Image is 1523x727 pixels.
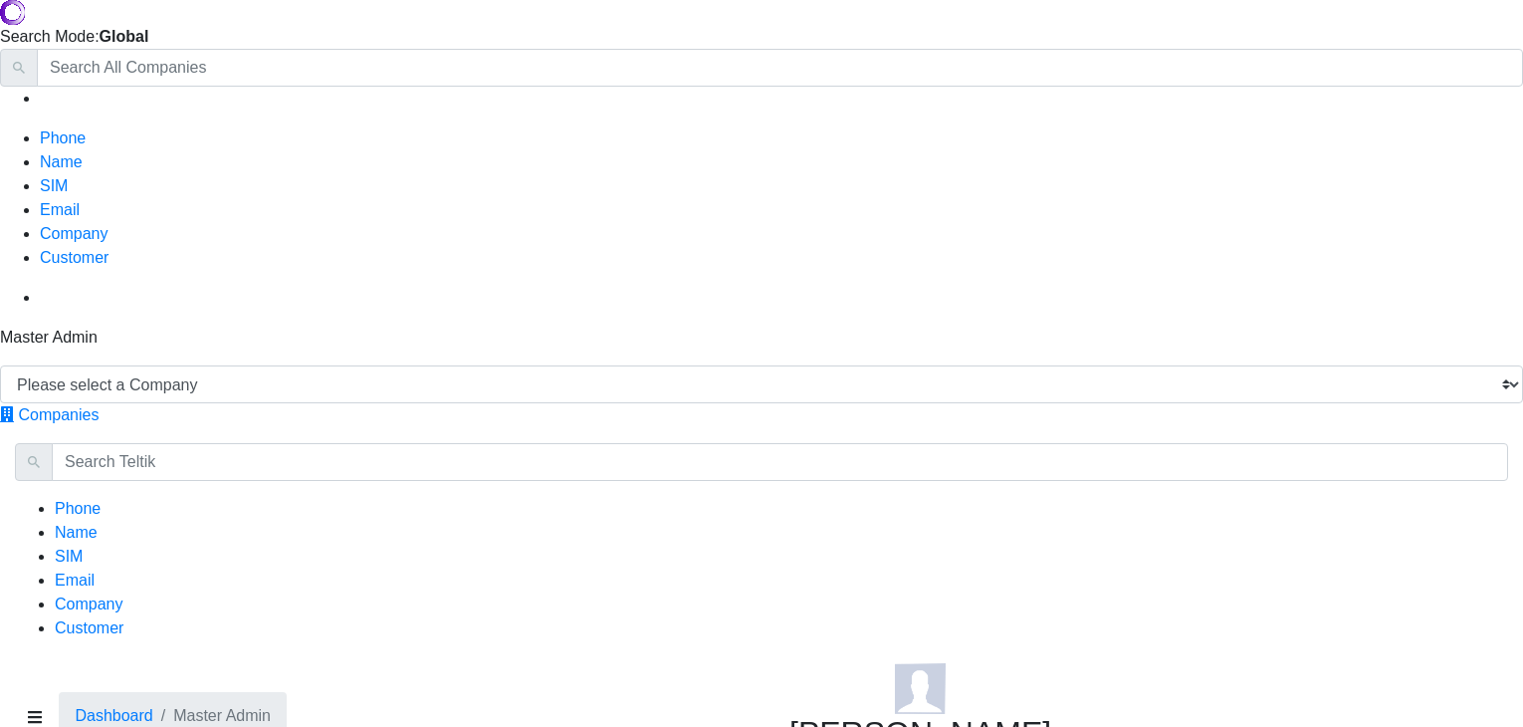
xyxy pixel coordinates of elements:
a: Name [55,524,98,541]
a: SIM [40,177,68,194]
strong: Global [100,28,149,45]
a: Company [55,596,122,612]
a: Customer [55,619,123,636]
a: Customer [40,249,109,266]
span: Companies [18,406,99,423]
a: Dashboard [75,707,152,724]
a: Phone [55,500,101,517]
a: Email [55,572,95,589]
input: Search All Companies [37,49,1523,87]
a: Email [40,201,80,218]
a: SIM [55,548,83,565]
a: Company [40,225,108,242]
a: Name [40,153,83,170]
input: Search Teltik [52,443,1508,481]
a: Phone [40,129,86,146]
